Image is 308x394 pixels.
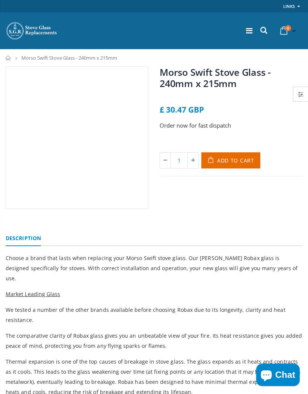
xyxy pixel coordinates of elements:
p: Order now for fast dispatch [160,121,302,130]
span: 0 [285,25,291,31]
a: 0 [277,23,297,38]
inbox-online-store-chat: Shopify online store chat [254,364,302,388]
a: Description [6,231,41,246]
span: Market Leading Glass [6,290,60,298]
span: Add to Cart [217,157,254,164]
a: Menu [246,26,252,36]
span: £ 30.47 GBP [160,104,204,115]
a: Home [6,56,11,60]
a: Links [283,2,295,11]
img: Stove Glass Replacement [6,21,58,40]
span: Choose a brand that lasts when replacing your Morso Swift stove glass. Our [PERSON_NAME] Robax gl... [6,254,297,282]
span: The comparative clarity of Robax glass gives you an unbeatable view of your fire. Its heat resist... [6,332,302,349]
span: We tested a number of the other brands available before choosing Robax due to its longevity, clar... [6,306,285,323]
span: Morso Swift Stove Glass - 240mm x 215mm [21,54,117,61]
button: Add to Cart [201,152,260,168]
a: Morso Swift Stove Glass - 240mm x 215mm [160,66,271,90]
